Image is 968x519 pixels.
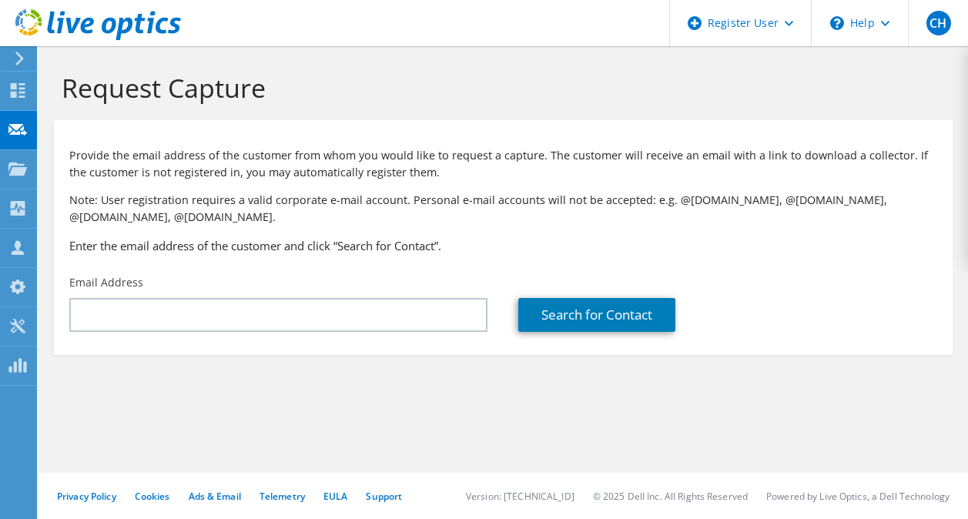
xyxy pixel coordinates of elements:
[518,298,675,332] a: Search for Contact
[62,72,937,104] h1: Request Capture
[69,237,937,254] h3: Enter the email address of the customer and click “Search for Contact”.
[766,490,950,503] li: Powered by Live Optics, a Dell Technology
[593,490,748,503] li: © 2025 Dell Inc. All Rights Reserved
[135,490,170,503] a: Cookies
[830,16,844,30] svg: \n
[69,147,937,181] p: Provide the email address of the customer from whom you would like to request a capture. The cust...
[323,490,347,503] a: EULA
[57,490,116,503] a: Privacy Policy
[926,11,951,35] span: CH
[366,490,402,503] a: Support
[189,490,241,503] a: Ads & Email
[69,275,143,290] label: Email Address
[466,490,574,503] li: Version: [TECHNICAL_ID]
[260,490,305,503] a: Telemetry
[69,192,937,226] p: Note: User registration requires a valid corporate e-mail account. Personal e-mail accounts will ...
